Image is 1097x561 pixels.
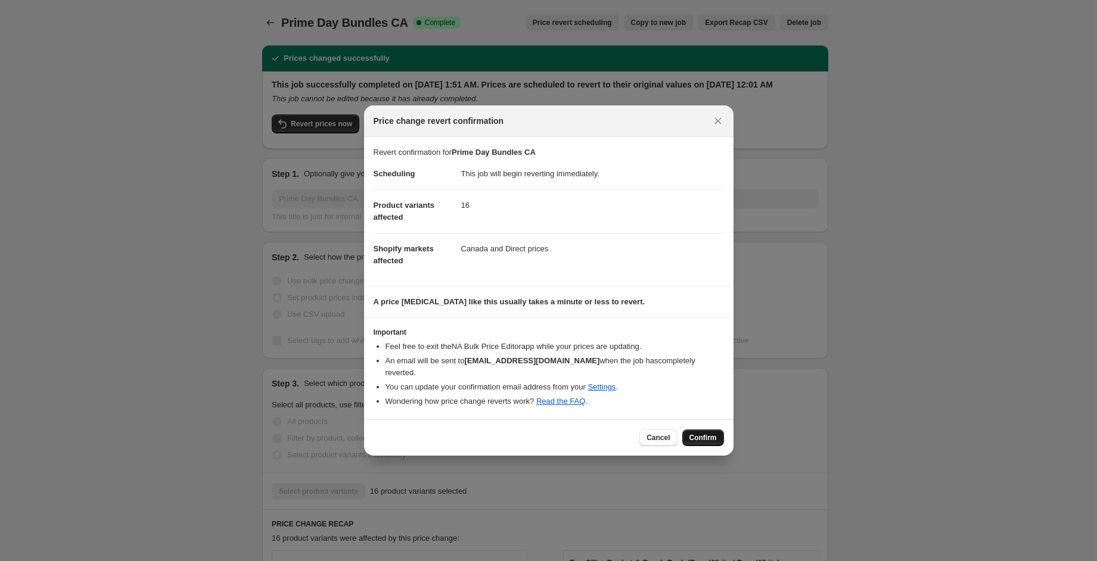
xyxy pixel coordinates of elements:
a: Settings [588,382,616,391]
dd: Canada and Direct prices [461,233,724,264]
li: Wondering how price change reverts work? . [386,395,724,407]
p: Revert confirmation for [374,147,724,158]
b: A price [MEDICAL_DATA] like this usually takes a minute or less to revert. [374,297,645,306]
span: Scheduling [374,169,415,178]
button: Cancel [639,429,677,446]
span: Product variants affected [374,201,435,222]
dd: 16 [461,189,724,221]
li: You can update your confirmation email address from your . [386,381,724,393]
dd: This job will begin reverting immediately. [461,158,724,189]
button: Close [710,113,726,129]
li: An email will be sent to when the job has completely reverted . [386,355,724,379]
span: Shopify markets affected [374,244,434,265]
a: Read the FAQ [536,397,585,406]
span: Confirm [689,433,717,442]
span: Cancel [647,433,670,442]
h3: Important [374,328,724,337]
li: Feel free to exit the NA Bulk Price Editor app while your prices are updating. [386,341,724,353]
b: [EMAIL_ADDRESS][DOMAIN_NAME] [464,356,599,365]
b: Prime Day Bundles CA [452,148,536,157]
span: Price change revert confirmation [374,115,504,127]
button: Confirm [682,429,724,446]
